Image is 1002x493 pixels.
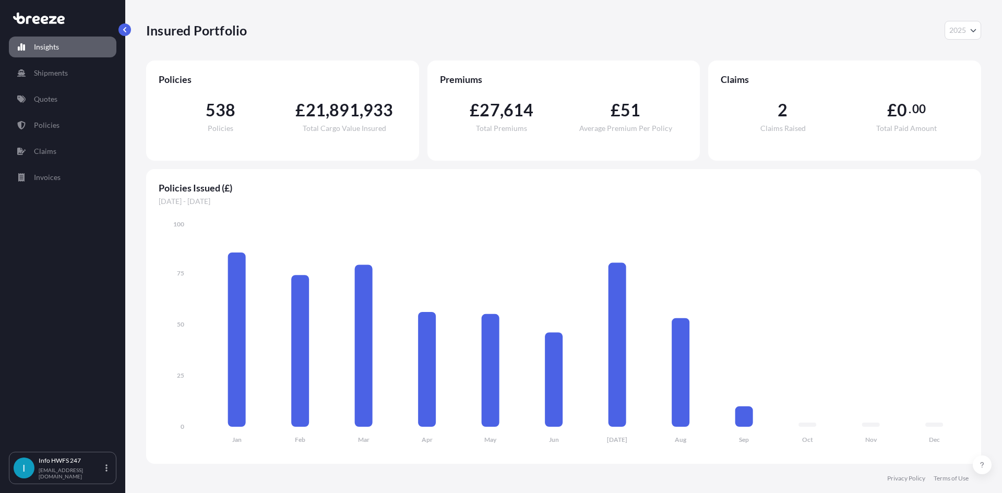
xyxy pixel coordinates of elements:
[306,102,326,118] span: 21
[159,182,969,194] span: Policies Issued (£)
[778,102,788,118] span: 2
[34,172,61,183] p: Invoices
[360,102,363,118] span: ,
[208,125,233,132] span: Policies
[22,463,26,473] span: I
[9,141,116,162] a: Claims
[912,105,926,113] span: 00
[470,102,480,118] span: £
[949,25,966,35] span: 2025
[173,220,184,228] tspan: 100
[34,120,59,130] p: Policies
[181,423,184,430] tspan: 0
[887,474,925,483] a: Privacy Policy
[295,436,305,443] tspan: Feb
[476,125,527,132] span: Total Premiums
[326,102,329,118] span: ,
[760,125,806,132] span: Claims Raised
[934,474,969,483] a: Terms of Use
[177,371,184,379] tspan: 25
[363,102,393,118] span: 933
[9,167,116,188] a: Invoices
[34,68,68,78] p: Shipments
[480,102,499,118] span: 27
[876,125,937,132] span: Total Paid Amount
[675,436,687,443] tspan: Aug
[39,456,103,465] p: Info HWFS 247
[504,102,534,118] span: 614
[802,436,813,443] tspan: Oct
[945,21,981,40] button: Year Selector
[358,436,369,443] tspan: Mar
[159,196,969,207] span: [DATE] - [DATE]
[295,102,305,118] span: £
[500,102,504,118] span: ,
[422,436,433,443] tspan: Apr
[177,320,184,328] tspan: 50
[9,89,116,110] a: Quotes
[739,436,749,443] tspan: Sep
[897,102,907,118] span: 0
[9,63,116,83] a: Shipments
[484,436,497,443] tspan: May
[303,125,386,132] span: Total Cargo Value Insured
[329,102,360,118] span: 891
[909,105,911,113] span: .
[34,94,57,104] p: Quotes
[579,125,672,132] span: Average Premium Per Policy
[34,42,59,52] p: Insights
[607,436,627,443] tspan: [DATE]
[865,436,877,443] tspan: Nov
[39,467,103,479] p: [EMAIL_ADDRESS][DOMAIN_NAME]
[34,146,56,157] p: Claims
[721,73,969,86] span: Claims
[549,436,559,443] tspan: Jun
[611,102,621,118] span: £
[621,102,640,118] span: 51
[146,22,247,39] p: Insured Portfolio
[929,436,940,443] tspan: Dec
[9,37,116,57] a: Insights
[887,102,897,118] span: £
[177,269,184,277] tspan: 75
[206,102,236,118] span: 538
[440,73,688,86] span: Premiums
[159,73,407,86] span: Policies
[232,436,242,443] tspan: Jan
[9,115,116,136] a: Policies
